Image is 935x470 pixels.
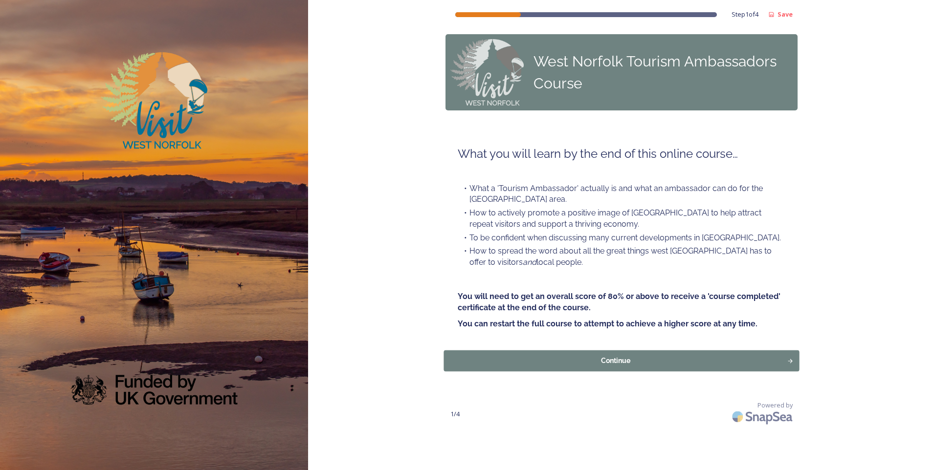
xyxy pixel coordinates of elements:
strong: Save [778,10,793,19]
button: Continue [444,350,799,371]
span: Powered by [757,401,793,410]
li: What a 'Tourism Ambassador' actually is and what an ambassador can do for the [GEOGRAPHIC_DATA] a... [458,183,785,205]
img: Step-0_VWN_Logo_for_Panel%20on%20all%20steps.png [450,39,524,106]
div: Continue [449,356,782,366]
li: How to spread the word about all the great things west [GEOGRAPHIC_DATA] has to offer to visitors... [458,246,785,268]
span: 1 / 4 [450,409,460,419]
li: How to actively promote a positive image of [GEOGRAPHIC_DATA] to help attract repeat visitors and... [458,208,785,230]
div: West Norfolk Tourism Ambassadors Course [534,50,793,94]
img: SnapSea Logo [729,405,798,428]
li: To be confident when discussing many current developments in [GEOGRAPHIC_DATA]. [458,233,785,244]
em: and [523,257,536,267]
h2: What you will learn by the end of this online course… [458,146,785,162]
strong: You will need to get an overall score of 80% or above to receive a 'course completed' certificate... [458,292,782,312]
span: Step 1 of 4 [732,10,758,19]
strong: You can restart the full course to attempt to achieve a higher score at any time. [458,319,757,328]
